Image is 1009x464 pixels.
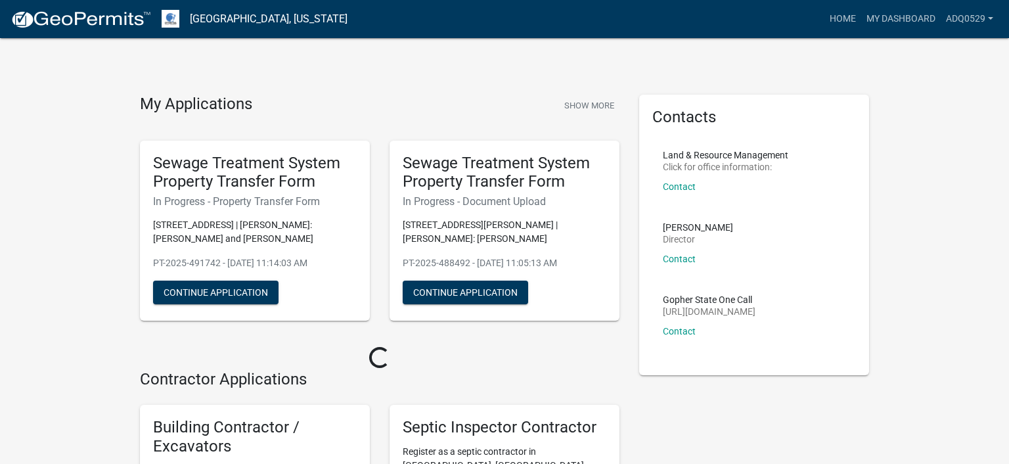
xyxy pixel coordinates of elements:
button: Show More [559,95,619,116]
h5: Septic Inspector Contractor [403,418,606,437]
p: [STREET_ADDRESS][PERSON_NAME] | [PERSON_NAME]: [PERSON_NAME] [403,218,606,246]
h6: In Progress - Property Transfer Form [153,195,357,208]
h5: Sewage Treatment System Property Transfer Form [403,154,606,192]
a: [GEOGRAPHIC_DATA], [US_STATE] [190,8,348,30]
button: Continue Application [153,281,279,304]
p: Click for office information: [663,162,788,172]
h5: Contacts [652,108,856,127]
h4: Contractor Applications [140,370,619,389]
img: Otter Tail County, Minnesota [162,10,179,28]
p: PT-2025-491742 - [DATE] 11:14:03 AM [153,256,357,270]
a: My Dashboard [861,7,941,32]
a: Contact [663,254,696,264]
p: Land & Resource Management [663,151,788,160]
a: adq0529 [941,7,998,32]
p: [PERSON_NAME] [663,223,733,232]
button: Continue Application [403,281,528,304]
a: Contact [663,181,696,192]
p: [URL][DOMAIN_NAME] [663,307,755,316]
p: Gopher State One Call [663,295,755,304]
h5: Building Contractor / Excavators [153,418,357,456]
p: [STREET_ADDRESS] | [PERSON_NAME]: [PERSON_NAME] and [PERSON_NAME] [153,218,357,246]
p: Director [663,235,733,244]
h6: In Progress - Document Upload [403,195,606,208]
h5: Sewage Treatment System Property Transfer Form [153,154,357,192]
h4: My Applications [140,95,252,114]
a: Home [824,7,861,32]
a: Contact [663,326,696,336]
p: PT-2025-488492 - [DATE] 11:05:13 AM [403,256,606,270]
